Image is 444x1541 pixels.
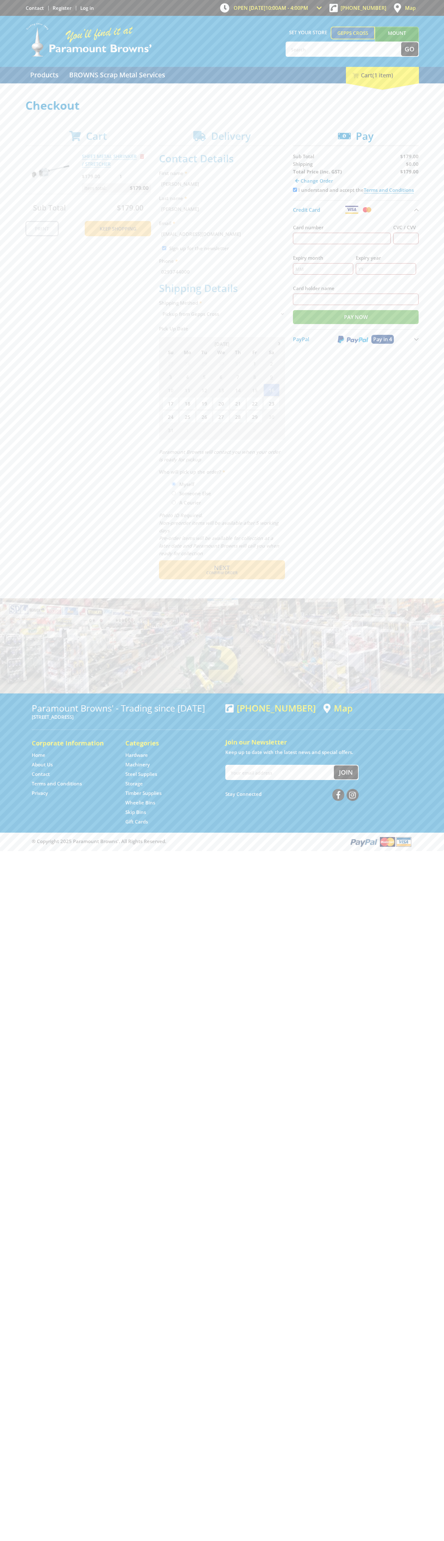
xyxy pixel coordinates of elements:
img: Mastercard [361,206,373,214]
label: Card number [293,224,391,231]
a: Go to the About Us page [32,761,53,768]
a: Change Order [293,175,335,186]
img: Paramount Browns' [25,22,152,57]
a: Gepps Cross [331,27,375,39]
input: Your email address [226,765,334,779]
button: Go [401,42,418,56]
h3: Paramount Browns' - Trading since [DATE] [32,703,219,713]
div: [PHONE_NUMBER] [225,703,316,713]
img: PayPal, Mastercard, Visa accepted [349,836,413,848]
a: Go to the BROWNS Scrap Metal Services page [64,67,170,83]
span: Shipping [293,161,313,167]
label: CVC / CVV [393,224,419,231]
label: Expiry year [356,254,416,262]
span: $0.00 [406,161,419,167]
p: Keep up to date with the latest news and special offers. [225,748,413,756]
span: (1 item) [372,71,393,79]
span: Sub Total [293,153,314,159]
a: Go to the Terms and Conditions page [32,780,82,787]
a: Go to the Timber Supplies page [125,790,162,797]
span: 10:00am - 4:00pm [265,4,308,11]
input: MM [293,263,353,275]
a: Go to the Steel Supplies page [125,771,157,777]
a: Go to the Hardware page [125,752,148,758]
input: YY [356,263,416,275]
a: Go to the Skip Bins page [125,809,146,816]
a: Terms and Conditions [364,187,414,193]
a: Go to the Wheelie Bins page [125,799,155,806]
a: Go to the Machinery page [125,761,150,768]
button: Credit Card [293,200,419,219]
span: Change Order [301,178,333,184]
span: Credit Card [293,206,320,213]
h1: Checkout [25,99,419,112]
button: PayPal Pay in 4 [293,329,419,349]
strong: Total Price (inc. GST) [293,168,342,175]
label: I understand and accept the [298,187,414,193]
label: Expiry month [293,254,353,262]
div: Cart [346,67,419,83]
p: [STREET_ADDRESS] [32,713,219,721]
input: Pay Now [293,310,419,324]
h5: Corporate Information [32,739,113,748]
a: Go to the Gift Cards page [125,818,148,825]
a: Go to the Home page [32,752,45,758]
div: Stay Connected [225,786,359,802]
button: Join [334,765,358,779]
span: PayPal [293,336,309,343]
a: Go to the Contact page [26,5,44,11]
a: Go to the Products page [25,67,63,83]
a: View a map of Gepps Cross location [323,703,353,713]
div: ® Copyright 2025 Paramount Browns'. All Rights Reserved. [25,836,419,848]
h5: Categories [125,739,206,748]
a: Go to the Contact page [32,771,50,777]
input: Please accept the terms and conditions. [293,188,297,192]
img: PayPal [338,335,368,343]
span: $179.00 [400,153,419,159]
span: OPEN [DATE] [234,4,308,11]
a: Log in [80,5,94,11]
a: Go to the registration page [53,5,71,11]
a: Go to the Privacy page [32,790,48,797]
input: Search [286,42,401,56]
span: Pay in 4 [373,336,392,343]
a: Go to the Storage page [125,780,143,787]
a: Mount [PERSON_NAME] [375,27,419,51]
img: Visa [345,206,359,214]
strong: $179.00 [400,168,419,175]
span: Set your store [286,27,331,38]
label: Card holder name [293,284,419,292]
h5: Join our Newsletter [225,738,413,747]
span: Pay [356,129,374,143]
